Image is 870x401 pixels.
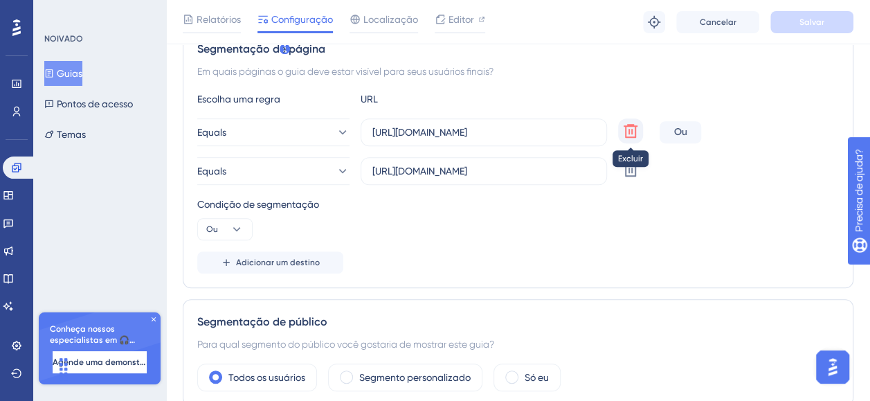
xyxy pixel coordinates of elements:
[197,91,350,107] div: Escolha uma regra
[57,65,82,82] font: Guias
[206,224,218,235] span: Ou
[197,124,226,141] span: Equals
[361,91,513,107] div: URL
[197,336,839,353] div: Para qual segmento do público você gostaria de mostrar este guia?
[372,163,595,179] input: yourwebsite.com/path
[271,11,333,28] span: Configuração
[197,63,839,80] div: Em quais páginas o guia deve estar visível para seus usuários finais?
[197,314,839,330] div: Segmentação de público
[197,118,350,146] button: Equals
[372,125,595,140] input: yourwebsite.com/path
[448,11,474,28] span: Editor
[799,17,824,28] span: Salvar
[812,346,853,388] iframe: UserGuiding AI Assistant Launcher
[57,96,133,112] font: Pontos de acesso
[44,122,86,147] button: Temas
[197,41,839,57] div: Segmentação de página
[660,121,701,143] div: Ou
[57,126,86,143] font: Temas
[676,11,759,33] button: Cancelar
[197,157,350,185] button: Equals
[197,163,226,179] span: Equals
[700,17,736,28] span: Cancelar
[44,91,133,116] button: Pontos de acesso
[197,251,343,274] button: Adicionar um destino
[53,357,147,368] span: Agende uma demonstração
[53,351,147,373] button: Agende uma demonstração
[33,3,116,20] span: Precisa de ajuda?
[44,33,83,44] div: NOIVADO
[228,369,305,386] label: Todos os usuários
[236,257,320,268] span: Adicionar um destino
[525,369,549,386] label: Só eu
[770,11,853,33] button: Salvar
[197,218,253,240] button: Ou
[363,11,418,28] span: Localização
[197,11,241,28] span: Relatórios
[53,348,75,390] div: Arrastar
[359,369,471,386] label: Segmento personalizado
[44,61,82,86] button: Guias
[50,323,149,346] span: Conheça nossos especialistas em 🎧 integração
[197,196,839,213] div: Condição de segmentação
